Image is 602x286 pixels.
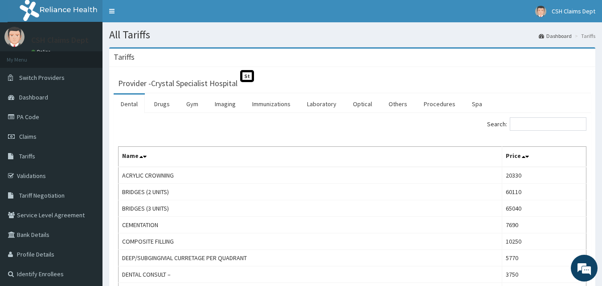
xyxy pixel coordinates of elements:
a: Laboratory [300,95,344,113]
th: Price [502,147,586,167]
td: 65040 [502,200,586,217]
h1: All Tariffs [109,29,595,41]
span: Claims [19,133,37,141]
p: CSH Claims Dept [31,36,89,44]
a: Spa [465,95,489,113]
td: 10250 [502,233,586,250]
h3: Tariffs [114,53,135,61]
h3: Provider - Crystal Specialist Hospital [118,79,238,87]
td: CEMENTATION [119,217,502,233]
img: User Image [4,27,25,47]
img: User Image [535,6,546,17]
a: Others [381,95,414,113]
th: Name [119,147,502,167]
td: 7690 [502,217,586,233]
td: ACRYLIC CROWNING [119,167,502,184]
a: Dental [114,95,145,113]
span: Tariff Negotiation [19,191,65,199]
label: Search: [487,117,586,131]
td: 3750 [502,266,586,283]
span: Dashboard [19,93,48,101]
span: Tariffs [19,152,35,160]
span: Switch Providers [19,74,65,82]
a: Gym [179,95,205,113]
td: 5770 [502,250,586,266]
a: Dashboard [539,32,572,40]
td: COMPOSITE FILLING [119,233,502,250]
a: Online [31,49,53,55]
a: Optical [346,95,379,113]
td: BRIDGES (2 UNITS) [119,184,502,200]
span: CSH Claims Dept [552,7,595,15]
td: 20330 [502,167,586,184]
td: DEEP/SUBGINGIVIAL CURRETAGE PER QUADRANT [119,250,502,266]
input: Search: [510,117,586,131]
a: Procedures [417,95,463,113]
td: 60110 [502,184,586,200]
li: Tariffs [573,32,595,40]
span: St [240,70,254,82]
a: Immunizations [245,95,298,113]
a: Imaging [208,95,243,113]
td: BRIDGES (3 UNITS) [119,200,502,217]
a: Drugs [147,95,177,113]
td: DENTAL CONSULT – [119,266,502,283]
